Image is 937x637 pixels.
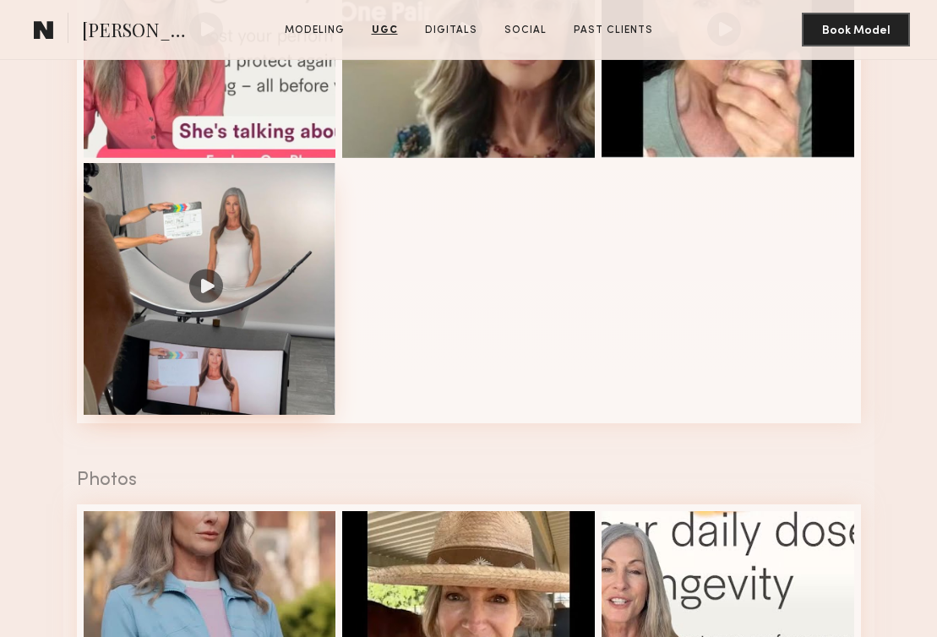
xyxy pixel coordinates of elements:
a: Digitals [418,23,484,38]
a: Past Clients [567,23,660,38]
a: Social [498,23,553,38]
button: Book Model [802,13,910,46]
a: UGC [365,23,405,38]
div: Photos [77,471,861,490]
span: [PERSON_NAME] [82,17,199,46]
a: Book Model [802,22,910,36]
a: Modeling [278,23,351,38]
